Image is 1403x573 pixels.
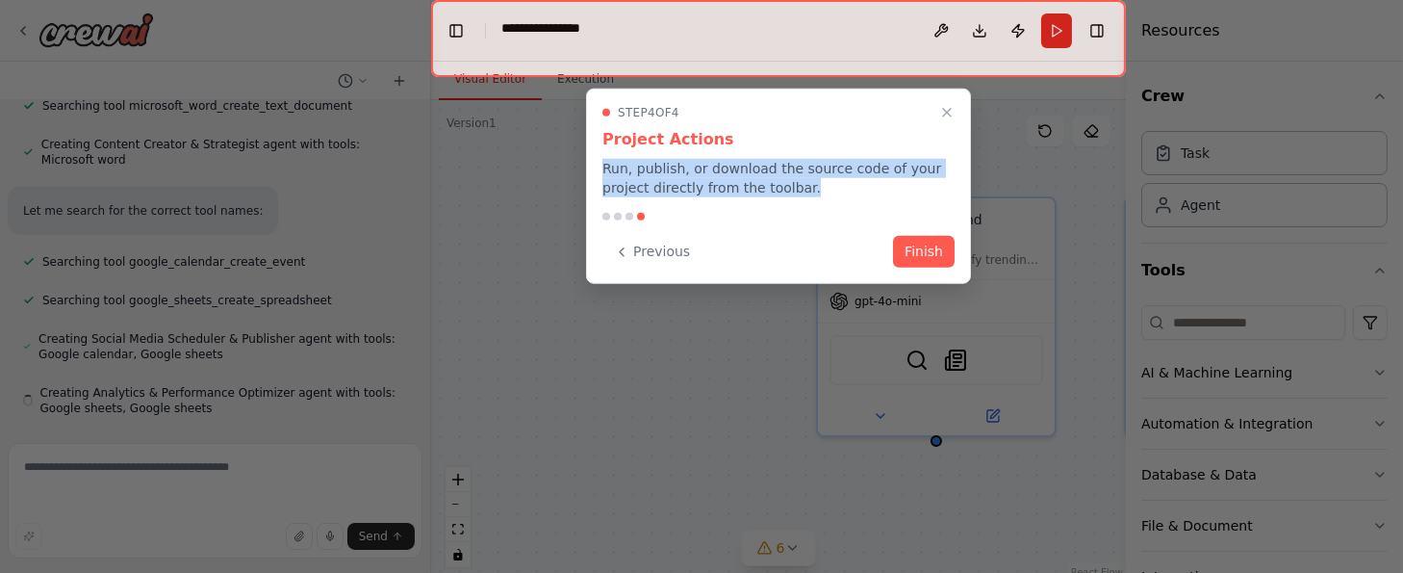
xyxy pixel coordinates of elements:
[618,105,679,120] span: Step 4 of 4
[893,236,955,268] button: Finish
[602,159,955,197] p: Run, publish, or download the source code of your project directly from the toolbar.
[935,101,958,124] button: Close walkthrough
[443,17,470,44] button: Hide left sidebar
[602,236,701,268] button: Previous
[602,128,955,151] h3: Project Actions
